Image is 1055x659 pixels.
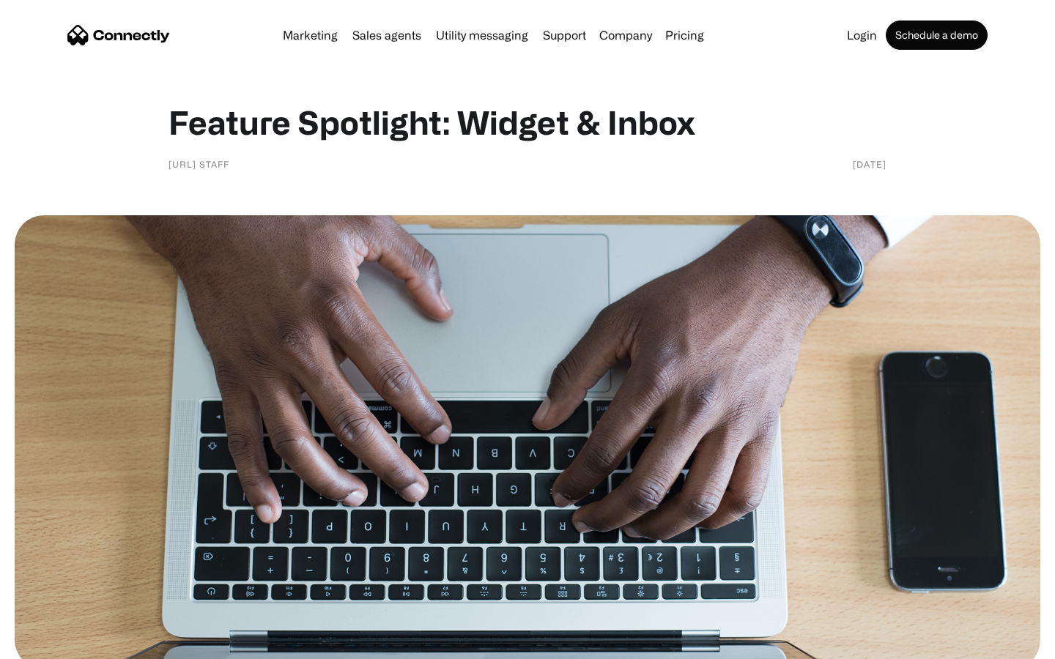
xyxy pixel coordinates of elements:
a: Support [537,29,592,41]
a: Sales agents [347,29,427,41]
a: Marketing [277,29,344,41]
div: [DATE] [853,157,886,171]
a: Login [841,29,883,41]
div: Company [599,25,652,45]
a: home [67,24,170,46]
a: Pricing [659,29,710,41]
div: Company [595,25,656,45]
a: Schedule a demo [886,21,988,50]
aside: Language selected: English [15,633,88,654]
div: [URL] staff [169,157,229,171]
a: Utility messaging [430,29,534,41]
h1: Feature Spotlight: Widget & Inbox [169,103,886,142]
ul: Language list [29,633,88,654]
